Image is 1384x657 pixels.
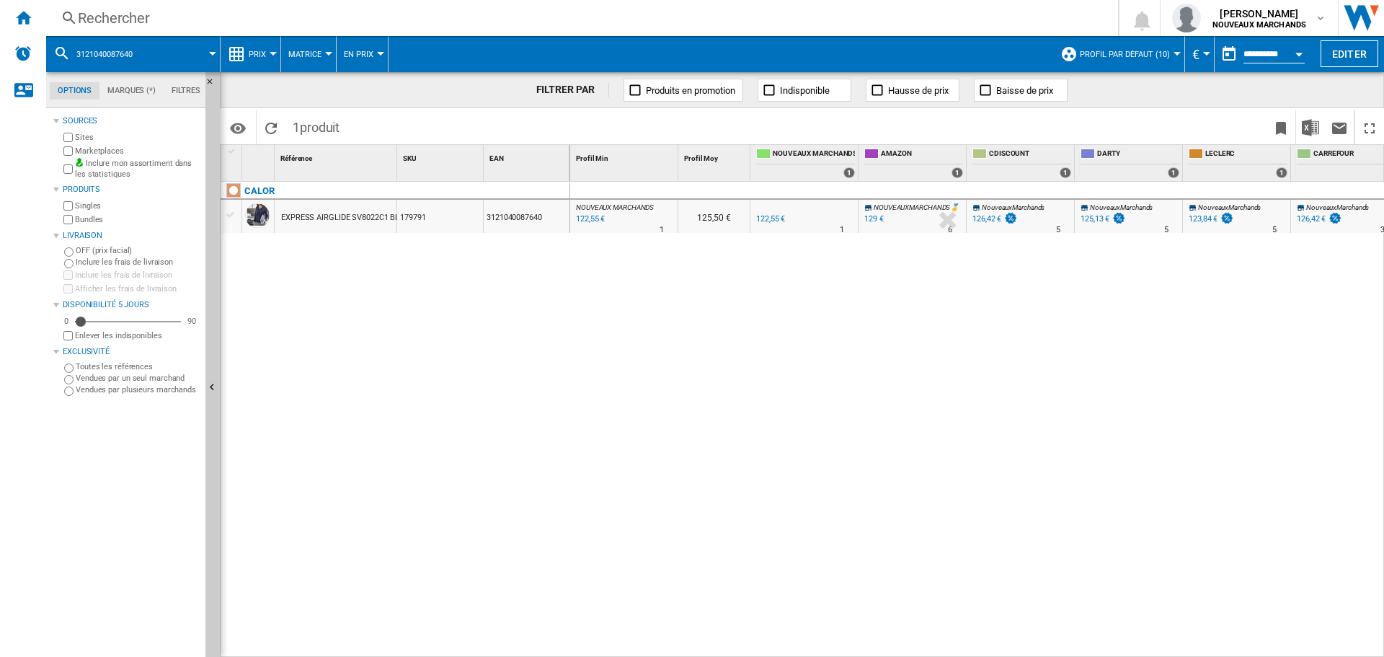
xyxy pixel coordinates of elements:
[1296,110,1325,144] button: Télécharger au format Excel
[75,330,200,341] label: Enlever les indisponibles
[773,149,855,161] span: NOUVEAUX MARCHANDS
[76,373,200,384] label: Vendues par un seul marchand
[78,8,1081,28] div: Rechercher
[754,212,785,226] div: 122,55 €
[1297,214,1326,224] div: 126,42 €
[487,145,569,167] div: Sort None
[1215,40,1243,69] button: md-calendar
[397,200,483,233] div: 179791
[288,36,329,72] button: Matrice
[14,45,32,62] img: alerts-logo.svg
[1060,36,1177,72] div: Profil par défaut (10)
[288,50,321,59] span: Matrice
[996,85,1053,96] span: Baisse de prix
[75,314,181,329] md-slider: Disponibilité
[1192,36,1207,72] button: €
[223,115,252,141] button: Options
[536,83,610,97] div: FILTRER PAR
[1003,212,1018,224] img: promotionV3.png
[184,316,200,327] div: 90
[280,154,312,162] span: Référence
[63,230,200,242] div: Livraison
[76,257,200,268] label: Inclure les frais de livraison
[573,145,678,167] div: Sort None
[681,145,750,167] div: Sort None
[64,247,74,257] input: OFF (prix facial)
[573,145,678,167] div: Profil Min Sort None
[1302,119,1319,136] img: excel-24x24.png
[487,145,569,167] div: EAN Sort None
[1205,149,1287,161] span: LECLERC
[678,200,750,233] div: 125,50 €
[76,50,133,59] span: 3121040087640
[1168,167,1179,178] div: 1 offers sold by DARTY
[205,72,223,98] button: Masquer
[1189,214,1217,224] div: 123,84 €
[75,200,200,211] label: Singles
[63,346,200,358] div: Exclusivité
[63,184,200,195] div: Produits
[1276,167,1287,178] div: 1 offers sold by LECLERC
[1060,167,1071,178] div: 1 offers sold by CDISCOUNT
[249,36,273,72] button: Prix
[982,203,1044,211] span: NouveauxMarchands
[576,154,608,162] span: Profil Min
[1325,110,1354,144] button: Envoyer ce rapport par email
[50,82,99,100] md-tab-item: Options
[756,214,785,224] div: 122,55 €
[257,110,285,144] button: Recharger
[63,146,73,156] input: Marketplaces
[1267,110,1295,144] button: Créer un favoris
[1328,212,1342,224] img: promotionV3.png
[245,145,274,167] div: Sort None
[1081,214,1109,224] div: 125,13 €
[63,284,73,294] input: Afficher les frais de livraison
[61,316,72,327] div: 0
[972,214,1001,224] div: 126,42 €
[1212,20,1307,30] b: NOUVEAUX MARCHANDS
[888,85,949,96] span: Hausse de prix
[1080,36,1177,72] button: Profil par défaut (10)
[75,283,200,294] label: Afficher les frais de livraison
[753,145,858,181] div: NOUVEAUX MARCHANDS 1 offers sold by NOUVEAUX MARCHANDS
[684,154,718,162] span: Profil Moy
[862,212,884,226] div: 129 €
[63,331,73,340] input: Afficher les frais de livraison
[76,245,200,256] label: OFF (prix facial)
[63,215,73,224] input: Bundles
[646,85,735,96] span: Produits en promotion
[1078,145,1182,181] div: DARTY 1 offers sold by DARTY
[1186,145,1290,181] div: LECLERC 1 offers sold by LECLERC
[76,384,200,395] label: Vendues par plusieurs marchands
[63,299,200,311] div: Disponibilité 5 Jours
[278,145,396,167] div: Sort None
[874,203,959,211] span: NOUVEAUXMARCHANDS🥇
[285,110,347,141] span: 1
[300,120,340,135] span: produit
[881,149,963,161] span: AMAZON
[1097,149,1179,161] span: DARTY
[1220,212,1234,224] img: promotionV3.png
[489,154,504,162] span: EAN
[99,82,164,100] md-tab-item: Marques (*)
[1080,50,1170,59] span: Profil par défaut (10)
[403,154,417,162] span: SKU
[1078,212,1126,226] div: 125,13 €
[344,36,381,72] button: En Prix
[75,158,200,180] label: Inclure mon assortiment dans les statistiques
[948,223,952,237] div: Délai de livraison : 6 jours
[843,167,855,178] div: 1 offers sold by NOUVEAUX MARCHANDS
[75,158,84,167] img: mysite-bg-18x18.png
[228,36,273,72] div: Prix
[75,146,200,156] label: Marketplaces
[64,363,74,373] input: Toutes les références
[1172,4,1201,32] img: profile.jpg
[64,387,74,396] input: Vendues par plusieurs marchands
[76,36,147,72] button: 3121040087640
[281,201,409,234] div: EXPRESS AIRGLIDE SV8022C1 BLEU
[400,145,483,167] div: SKU Sort None
[53,36,213,72] div: 3121040087640
[970,212,1018,226] div: 126,42 €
